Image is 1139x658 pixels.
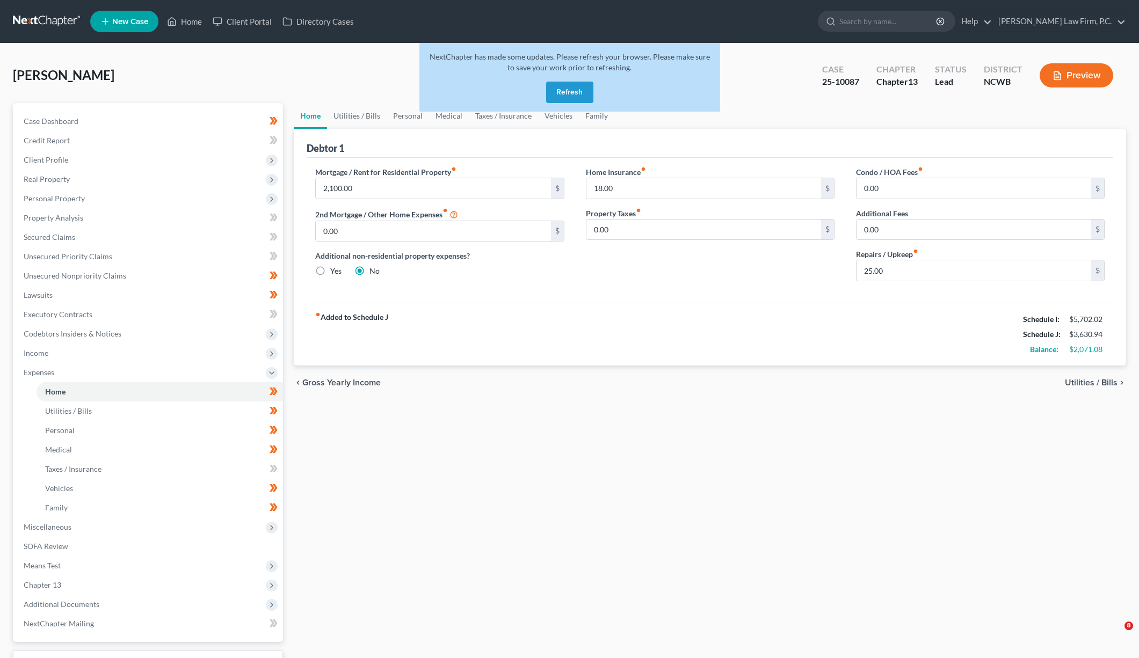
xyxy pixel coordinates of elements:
a: Home [162,12,207,31]
a: Personal [37,421,283,440]
label: Additional non-residential property expenses? [315,250,564,261]
label: Additional Fees [856,208,908,219]
a: Vehicles [37,479,283,498]
div: $ [821,178,834,199]
strong: Schedule J: [1023,330,1061,339]
span: Home [45,387,66,396]
label: Condo / HOA Fees [856,166,923,178]
span: Unsecured Nonpriority Claims [24,271,126,280]
span: 13 [908,76,918,86]
span: Property Analysis [24,213,83,222]
div: Chapter [876,63,918,76]
a: Utilities / Bills [327,103,387,129]
span: Real Property [24,174,70,184]
a: SOFA Review [15,537,283,556]
div: $ [821,220,834,240]
input: Search by name... [839,11,938,31]
a: Utilities / Bills [37,401,283,421]
span: Client Profile [24,155,68,164]
span: Income [24,348,48,357]
span: Taxes / Insurance [45,464,101,473]
div: $ [1091,178,1104,199]
span: Utilities / Bills [45,406,92,415]
div: 25-10087 [822,76,859,88]
span: Secured Claims [24,232,75,242]
div: Lead [935,76,967,88]
i: chevron_left [294,378,302,387]
span: New Case [112,18,148,26]
input: -- [857,260,1091,281]
div: District [984,63,1022,76]
i: fiber_manual_record [442,208,448,213]
i: fiber_manual_record [918,166,923,172]
span: Lawsuits [24,290,53,299]
span: Personal [45,426,75,435]
span: [PERSON_NAME] [13,67,114,83]
div: $ [1091,260,1104,281]
label: Home Insurance [586,166,646,178]
a: Property Analysis [15,208,283,228]
span: Means Test [24,561,61,570]
strong: Added to Schedule J [315,312,388,357]
a: Home [37,382,283,401]
i: chevron_right [1118,378,1126,387]
div: Case [822,63,859,76]
a: NextChapter Mailing [15,614,283,633]
div: NCWB [984,76,1022,88]
strong: Schedule I: [1023,315,1060,324]
span: Executory Contracts [24,310,92,319]
div: $ [551,178,564,199]
a: Family [37,498,283,517]
strong: Balance: [1030,345,1058,354]
a: [PERSON_NAME] Law Firm, P.C. [993,12,1126,31]
span: Family [45,503,68,512]
div: Debtor 1 [307,142,344,155]
span: Codebtors Insiders & Notices [24,329,121,338]
span: Medical [45,445,72,454]
label: Yes [330,266,342,276]
span: SOFA Review [24,542,68,551]
input: -- [857,178,1091,199]
a: Directory Cases [277,12,359,31]
label: Mortgage / Rent for Residential Property [315,166,456,178]
button: Refresh [546,82,593,103]
a: Lawsuits [15,286,283,305]
div: $2,071.08 [1069,344,1105,355]
span: Utilities / Bills [1065,378,1118,387]
i: fiber_manual_record [451,166,456,172]
span: Case Dashboard [24,116,78,126]
a: Medical [37,440,283,459]
label: No [369,266,380,276]
i: fiber_manual_record [913,248,918,254]
div: $5,702.02 [1069,314,1105,325]
span: NextChapter Mailing [24,619,94,628]
a: Personal [387,103,429,129]
span: Expenses [24,368,54,377]
a: Secured Claims [15,228,283,247]
a: Help [956,12,992,31]
input: -- [316,178,550,199]
i: fiber_manual_record [636,208,641,213]
span: 8 [1125,622,1133,630]
a: Credit Report [15,131,283,150]
div: $3,630.94 [1069,329,1105,340]
label: 2nd Mortgage / Other Home Expenses [315,208,458,221]
iframe: Intercom live chat [1102,622,1128,647]
div: $ [1091,220,1104,240]
a: Home [294,103,327,129]
input: -- [316,221,550,242]
a: Executory Contracts [15,305,283,324]
button: Preview [1040,63,1113,87]
a: Taxes / Insurance [37,459,283,479]
label: Property Taxes [586,208,641,219]
span: Unsecured Priority Claims [24,252,112,261]
span: Credit Report [24,136,70,145]
span: Miscellaneous [24,522,71,531]
input: -- [586,178,821,199]
label: Repairs / Upkeep [856,248,918,260]
span: Gross Yearly Income [302,378,381,387]
a: Unsecured Priority Claims [15,247,283,266]
input: -- [857,220,1091,240]
div: $ [551,221,564,242]
div: Status [935,63,967,76]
